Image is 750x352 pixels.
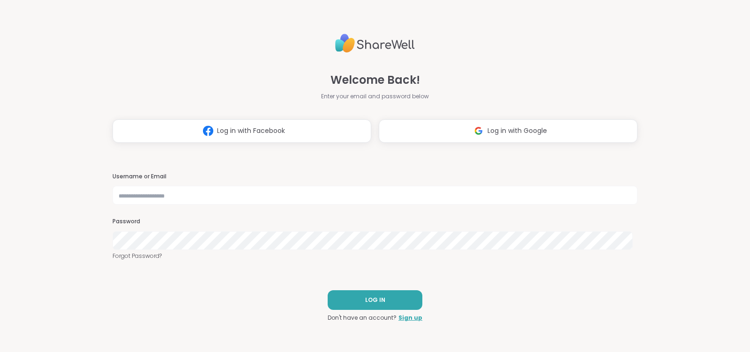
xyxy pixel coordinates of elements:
[328,290,422,310] button: LOG IN
[112,119,371,143] button: Log in with Facebook
[112,173,637,181] h3: Username or Email
[470,122,487,139] img: ShareWell Logomark
[112,218,637,226] h3: Password
[112,252,637,260] a: Forgot Password?
[398,314,422,322] a: Sign up
[365,296,385,304] span: LOG IN
[379,119,637,143] button: Log in with Google
[335,30,415,57] img: ShareWell Logo
[328,314,397,322] span: Don't have an account?
[321,92,429,101] span: Enter your email and password below
[330,72,420,88] span: Welcome Back!
[217,126,285,136] span: Log in with Facebook
[487,126,547,136] span: Log in with Google
[199,122,217,139] img: ShareWell Logomark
